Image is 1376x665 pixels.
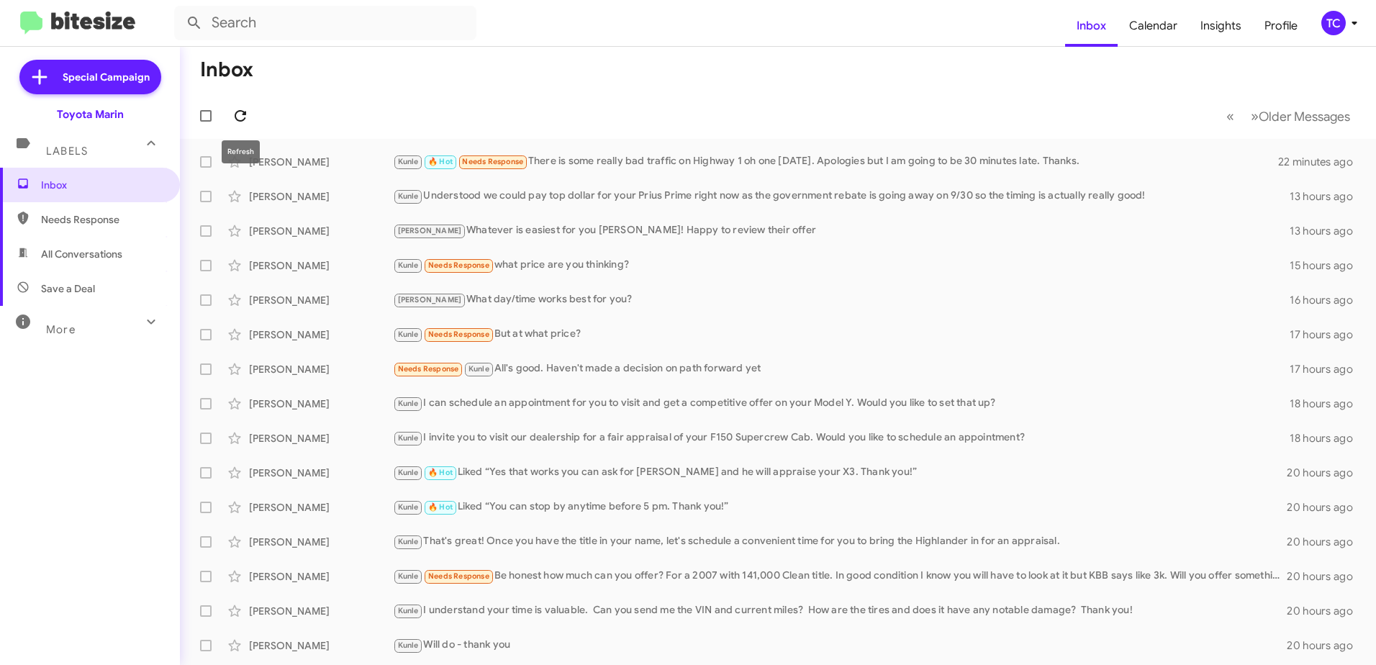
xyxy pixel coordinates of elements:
span: [PERSON_NAME] [398,226,462,235]
button: TC [1309,11,1360,35]
div: [PERSON_NAME] [249,397,393,411]
span: Kunle [398,433,419,443]
div: [PERSON_NAME] [249,224,393,238]
div: I understand your time is valuable. Can you send me the VIN and current miles? How are the tires ... [393,602,1287,619]
div: I can schedule an appointment for you to visit and get a competitive offer on your Model Y. Would... [393,395,1290,412]
span: Kunle [398,641,419,650]
div: [PERSON_NAME] [249,155,393,169]
span: Kunle [398,537,419,546]
div: 15 hours ago [1290,258,1364,273]
div: Liked “Yes that works you can ask for [PERSON_NAME] and he will appraise your X3. Thank you!” [393,464,1287,481]
button: Next [1242,101,1359,131]
div: Be honest how much can you offer? For a 2007 with 141,000 Clean title. In good condition I know y... [393,568,1287,584]
div: TC [1321,11,1346,35]
h1: Inbox [200,58,253,81]
span: [PERSON_NAME] [398,295,462,304]
a: Insights [1189,5,1253,47]
div: [PERSON_NAME] [249,535,393,549]
div: 17 hours ago [1290,327,1364,342]
div: 20 hours ago [1287,604,1364,618]
span: Kunle [398,606,419,615]
span: All Conversations [41,247,122,261]
div: 18 hours ago [1290,431,1364,445]
div: 20 hours ago [1287,466,1364,480]
div: There is some really bad traffic on Highway 1 oh one [DATE]. Apologies but I am going to be 30 mi... [393,153,1278,170]
div: [PERSON_NAME] [249,327,393,342]
div: 18 hours ago [1290,397,1364,411]
a: Special Campaign [19,60,161,94]
div: [PERSON_NAME] [249,293,393,307]
div: 20 hours ago [1287,535,1364,549]
div: [PERSON_NAME] [249,362,393,376]
div: 13 hours ago [1290,224,1364,238]
div: Refresh [222,140,260,163]
div: Liked “You can stop by anytime before 5 pm. Thank you!” [393,499,1287,515]
div: That's great! Once you have the title in your name, let's schedule a convenient time for you to b... [393,533,1287,550]
div: [PERSON_NAME] [249,604,393,618]
div: 20 hours ago [1287,638,1364,653]
div: [PERSON_NAME] [249,500,393,515]
div: Will do - thank you [393,637,1287,653]
button: Previous [1218,101,1243,131]
div: What day/time works best for you? [393,291,1290,308]
div: [PERSON_NAME] [249,466,393,480]
div: what price are you thinking? [393,257,1290,273]
span: Inbox [41,178,163,192]
div: 16 hours ago [1290,293,1364,307]
div: Whatever is easiest for you [PERSON_NAME]! Happy to review their offer [393,222,1290,239]
span: Kunle [398,399,419,408]
span: Kunle [398,157,419,166]
span: 🔥 Hot [428,468,453,477]
span: Kunle [398,502,419,512]
span: Older Messages [1259,109,1350,125]
span: More [46,323,76,336]
span: 🔥 Hot [428,502,453,512]
span: Kunle [398,261,419,270]
span: Kunle [398,468,419,477]
span: Labels [46,145,88,158]
span: Kunle [398,191,419,201]
div: 13 hours ago [1290,189,1364,204]
div: Understood we could pay top dollar for your Prius Prime right now as the government rebate is goi... [393,188,1290,204]
span: Needs Response [462,157,523,166]
span: Needs Response [41,212,163,227]
div: 22 minutes ago [1278,155,1364,169]
span: Needs Response [428,261,489,270]
div: 17 hours ago [1290,362,1364,376]
div: Toyota Marin [57,107,124,122]
span: » [1251,107,1259,125]
a: Calendar [1118,5,1189,47]
a: Inbox [1065,5,1118,47]
span: Kunle [398,330,419,339]
span: Needs Response [398,364,459,374]
span: Save a Deal [41,281,95,296]
span: 🔥 Hot [428,157,453,166]
span: Kunle [469,364,489,374]
div: I invite you to visit our dealership for a fair appraisal of your F150 Supercrew Cab. Would you l... [393,430,1290,446]
nav: Page navigation example [1218,101,1359,131]
a: Profile [1253,5,1309,47]
span: Kunle [398,571,419,581]
span: « [1226,107,1234,125]
input: Search [174,6,476,40]
span: Needs Response [428,571,489,581]
div: [PERSON_NAME] [249,638,393,653]
div: 20 hours ago [1287,569,1364,584]
div: [PERSON_NAME] [249,569,393,584]
div: But at what price? [393,326,1290,343]
div: [PERSON_NAME] [249,258,393,273]
div: [PERSON_NAME] [249,189,393,204]
span: Special Campaign [63,70,150,84]
span: Needs Response [428,330,489,339]
div: [PERSON_NAME] [249,431,393,445]
div: 20 hours ago [1287,500,1364,515]
div: All's good. Haven't made a decision on path forward yet [393,361,1290,377]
